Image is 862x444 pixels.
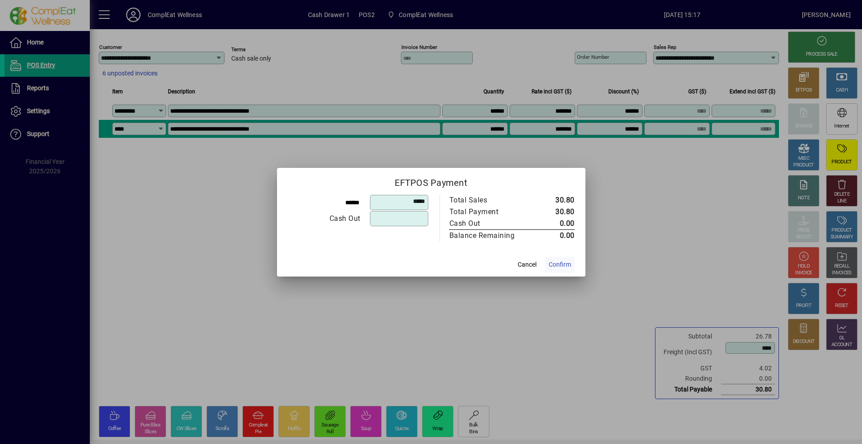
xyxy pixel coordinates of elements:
button: Confirm [545,257,575,273]
td: 30.80 [534,206,575,218]
div: Cash Out [449,218,525,229]
td: Total Sales [449,194,534,206]
span: Confirm [549,260,571,269]
td: 0.00 [534,229,575,242]
div: Balance Remaining [449,230,525,241]
div: Cash Out [288,213,361,224]
h2: EFTPOS Payment [277,168,585,194]
button: Cancel [513,257,541,273]
span: Cancel [518,260,537,269]
td: 30.80 [534,194,575,206]
td: Total Payment [449,206,534,218]
td: 0.00 [534,218,575,230]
